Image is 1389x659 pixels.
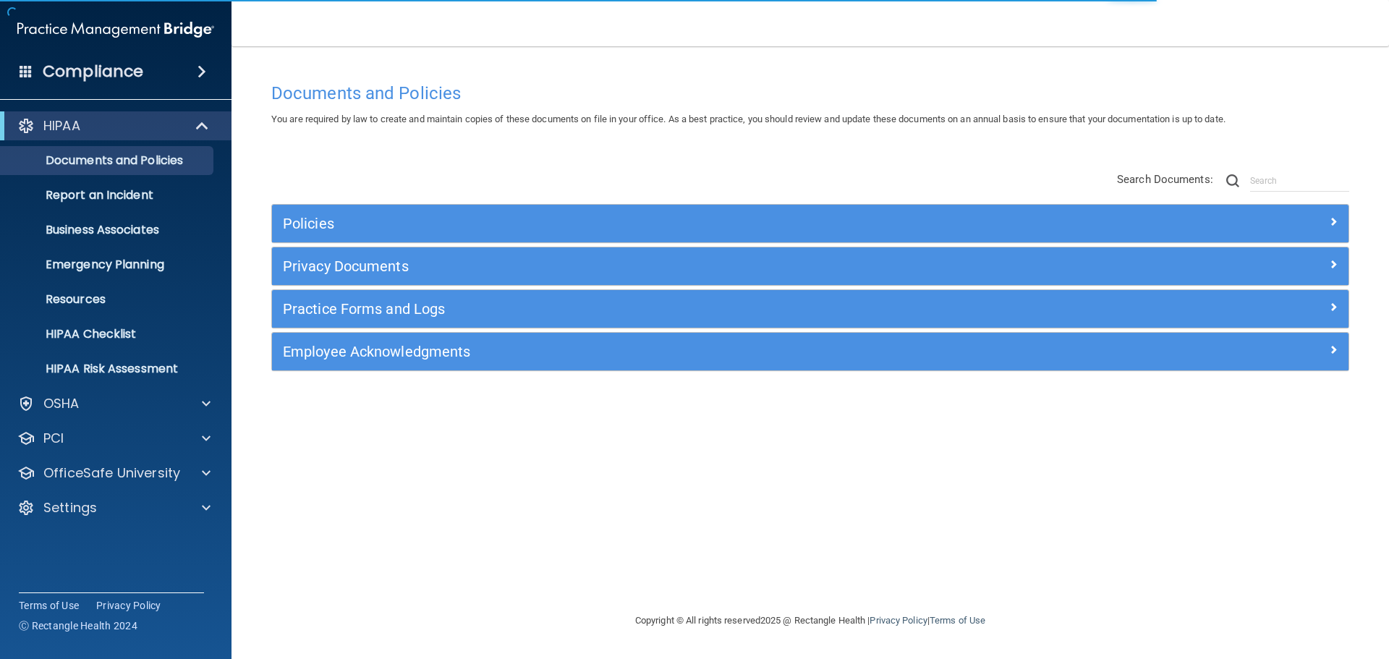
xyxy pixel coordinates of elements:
p: OSHA [43,395,80,412]
iframe: Drift Widget Chat Controller [1139,556,1372,614]
h4: Compliance [43,61,143,82]
h5: Privacy Documents [283,258,1069,274]
a: OSHA [17,395,211,412]
p: OfficeSafe University [43,464,180,482]
a: HIPAA [17,117,210,135]
p: Settings [43,499,97,516]
p: Report an Incident [9,188,207,203]
img: ic-search.3b580494.png [1226,174,1239,187]
a: Terms of Use [930,615,985,626]
h5: Employee Acknowledgments [283,344,1069,360]
p: Business Associates [9,223,207,237]
a: Privacy Policy [96,598,161,613]
p: Resources [9,292,207,307]
span: You are required by law to create and maintain copies of these documents on file in your office. ... [271,114,1226,124]
a: Employee Acknowledgments [283,340,1338,363]
a: Privacy Documents [283,255,1338,278]
a: Settings [17,499,211,516]
a: PCI [17,430,211,447]
p: Documents and Policies [9,153,207,168]
p: HIPAA Checklist [9,327,207,341]
h4: Documents and Policies [271,84,1349,103]
span: Ⓒ Rectangle Health 2024 [19,618,137,633]
a: Policies [283,212,1338,235]
span: Search Documents: [1117,173,1213,186]
a: Privacy Policy [870,615,927,626]
h5: Policies [283,216,1069,231]
div: Copyright © All rights reserved 2025 @ Rectangle Health | | [546,598,1074,644]
img: PMB logo [17,15,214,44]
p: HIPAA [43,117,80,135]
p: Emergency Planning [9,258,207,272]
p: PCI [43,430,64,447]
h5: Practice Forms and Logs [283,301,1069,317]
input: Search [1250,170,1349,192]
a: Terms of Use [19,598,79,613]
p: HIPAA Risk Assessment [9,362,207,376]
a: OfficeSafe University [17,464,211,482]
a: Practice Forms and Logs [283,297,1338,320]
